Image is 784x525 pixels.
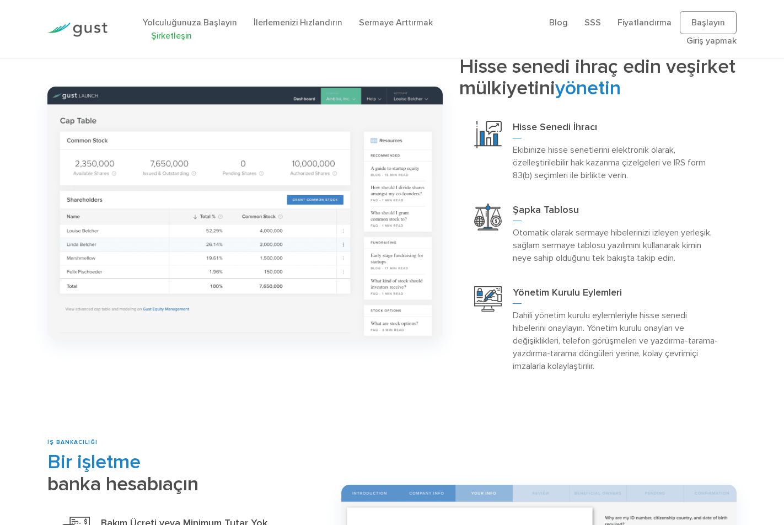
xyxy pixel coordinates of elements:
[680,11,737,34] a: Başlayın
[254,17,342,28] a: İlerlemenizi Hızlandırın
[47,472,163,496] font: banka hesabı
[555,76,621,100] font: yönetin
[359,17,433,28] a: Sermaye Arttırmak
[474,121,502,148] img: Hisse Senedi İhracı
[513,287,622,298] font: Yönetim Kurulu Eylemleri
[549,17,568,28] a: Blog
[47,450,141,474] font: Bir işletme
[474,286,502,311] img: Yönetim Kurulu Eylemleri
[163,472,198,496] font: açın
[513,227,712,263] font: Otomatik olarak sermaye hibelerinizi izleyen yerleşik, sağlam sermaye tablosu yazılımını kullanar...
[459,55,687,78] font: Hisse senedi ihraç edin ve
[513,121,597,133] font: Hisse Senedi İhracı
[143,17,237,28] a: Yolculuğunuza Başlayın
[686,35,737,46] a: Giriş yapmak
[47,439,98,446] font: İŞ BANKACILIĞI
[513,310,718,371] font: Dahili yönetim kurulu eylemleriyle hisse senedi hibelerini onaylayın. Yönetim kurulu onayları ve ...
[584,17,601,28] a: SSS
[513,204,579,216] font: Şapka Tablosu
[474,203,502,231] img: Şapka Tablosu
[47,23,108,37] img: Gust Logo
[151,30,192,41] a: Şirketleşin
[513,144,706,180] font: Ekibinize hisse senetlerini elektronik olarak, özelleştirilebilir hak kazanma çizelgeleri ve IRS ...
[459,55,735,100] font: şirket mülkiyetini
[617,17,672,28] a: Fiyatlandırma
[47,87,443,340] img: 2 Hisse Senedi Çıkarın ve Sahipliği Yönetin
[691,17,725,28] font: Başlayın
